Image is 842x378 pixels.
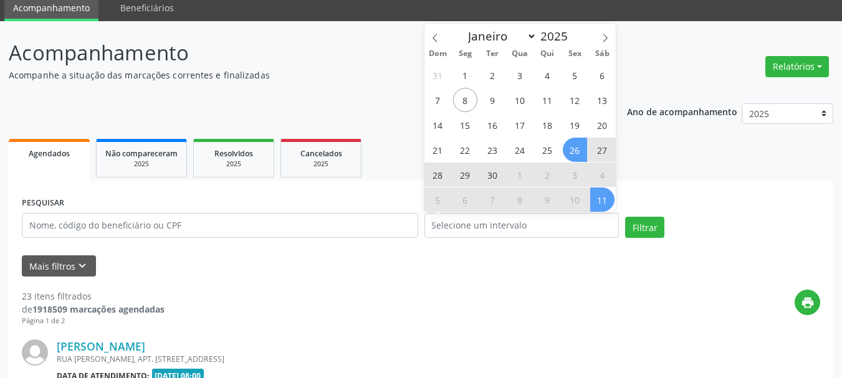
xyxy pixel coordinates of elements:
span: Setembro 7, 2025 [426,88,450,112]
span: Setembro 29, 2025 [453,163,477,187]
span: Seg [451,50,479,58]
span: Setembro 12, 2025 [563,88,587,112]
span: Qua [506,50,533,58]
img: img [22,339,48,366]
span: Ter [479,50,506,58]
span: Setembro 21, 2025 [426,138,450,162]
span: Setembro 10, 2025 [508,88,532,112]
select: Month [462,27,537,45]
span: Não compareceram [105,148,178,159]
span: Setembro 25, 2025 [535,138,560,162]
p: Acompanhe a situação das marcações correntes e finalizadas [9,69,586,82]
span: Setembro 3, 2025 [508,63,532,87]
button: print [795,290,820,315]
i: print [801,296,815,309]
strong: 1918509 marcações agendadas [32,303,165,315]
span: Outubro 5, 2025 [426,187,450,212]
span: Outubro 11, 2025 [590,187,615,212]
span: Setembro 1, 2025 [453,63,477,87]
span: Dom [424,50,452,58]
div: 23 itens filtrados [22,290,165,303]
div: de [22,303,165,316]
span: Outubro 1, 2025 [508,163,532,187]
div: Página 1 de 2 [22,316,165,326]
label: PESQUISAR [22,194,64,213]
p: Acompanhamento [9,37,586,69]
div: 2025 [203,159,265,169]
span: Setembro 22, 2025 [453,138,477,162]
div: RUA [PERSON_NAME], APT. [STREET_ADDRESS] [57,354,633,364]
span: Setembro 20, 2025 [590,113,615,137]
span: Setembro 17, 2025 [508,113,532,137]
i: keyboard_arrow_down [75,259,89,273]
span: Setembro 6, 2025 [590,63,615,87]
span: Setembro 11, 2025 [535,88,560,112]
span: Outubro 9, 2025 [535,187,560,212]
span: Setembro 15, 2025 [453,113,477,137]
a: [PERSON_NAME] [57,339,145,353]
span: Sex [561,50,588,58]
span: Resolvidos [214,148,253,159]
span: Setembro 24, 2025 [508,138,532,162]
span: Setembro 18, 2025 [535,113,560,137]
span: Setembro 19, 2025 [563,113,587,137]
span: Outubro 8, 2025 [508,187,532,212]
input: Nome, código do beneficiário ou CPF [22,213,418,238]
input: Year [537,28,578,44]
span: Setembro 13, 2025 [590,88,615,112]
span: Setembro 8, 2025 [453,88,477,112]
span: Agosto 31, 2025 [426,63,450,87]
div: 2025 [105,159,178,169]
span: Qui [533,50,561,58]
span: Setembro 27, 2025 [590,138,615,162]
button: Relatórios [765,56,829,77]
div: 2025 [290,159,352,169]
span: Setembro 23, 2025 [481,138,505,162]
span: Outubro 4, 2025 [590,163,615,187]
span: Setembro 5, 2025 [563,63,587,87]
span: Setembro 14, 2025 [426,113,450,137]
span: Outubro 6, 2025 [453,187,477,212]
span: Outubro 3, 2025 [563,163,587,187]
span: Setembro 30, 2025 [481,163,505,187]
input: Selecione um intervalo [424,213,620,238]
span: Setembro 26, 2025 [563,138,587,162]
span: Outubro 2, 2025 [535,163,560,187]
span: Outubro 7, 2025 [481,187,505,212]
span: Sáb [588,50,616,58]
button: Filtrar [625,217,664,238]
span: Setembro 16, 2025 [481,113,505,137]
span: Agendados [29,148,70,159]
span: Outubro 10, 2025 [563,187,587,212]
p: Ano de acompanhamento [627,103,737,119]
span: Setembro 28, 2025 [426,163,450,187]
button: Mais filtroskeyboard_arrow_down [22,255,96,277]
span: Setembro 4, 2025 [535,63,560,87]
span: Cancelados [300,148,342,159]
span: Setembro 2, 2025 [481,63,505,87]
span: Setembro 9, 2025 [481,88,505,112]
